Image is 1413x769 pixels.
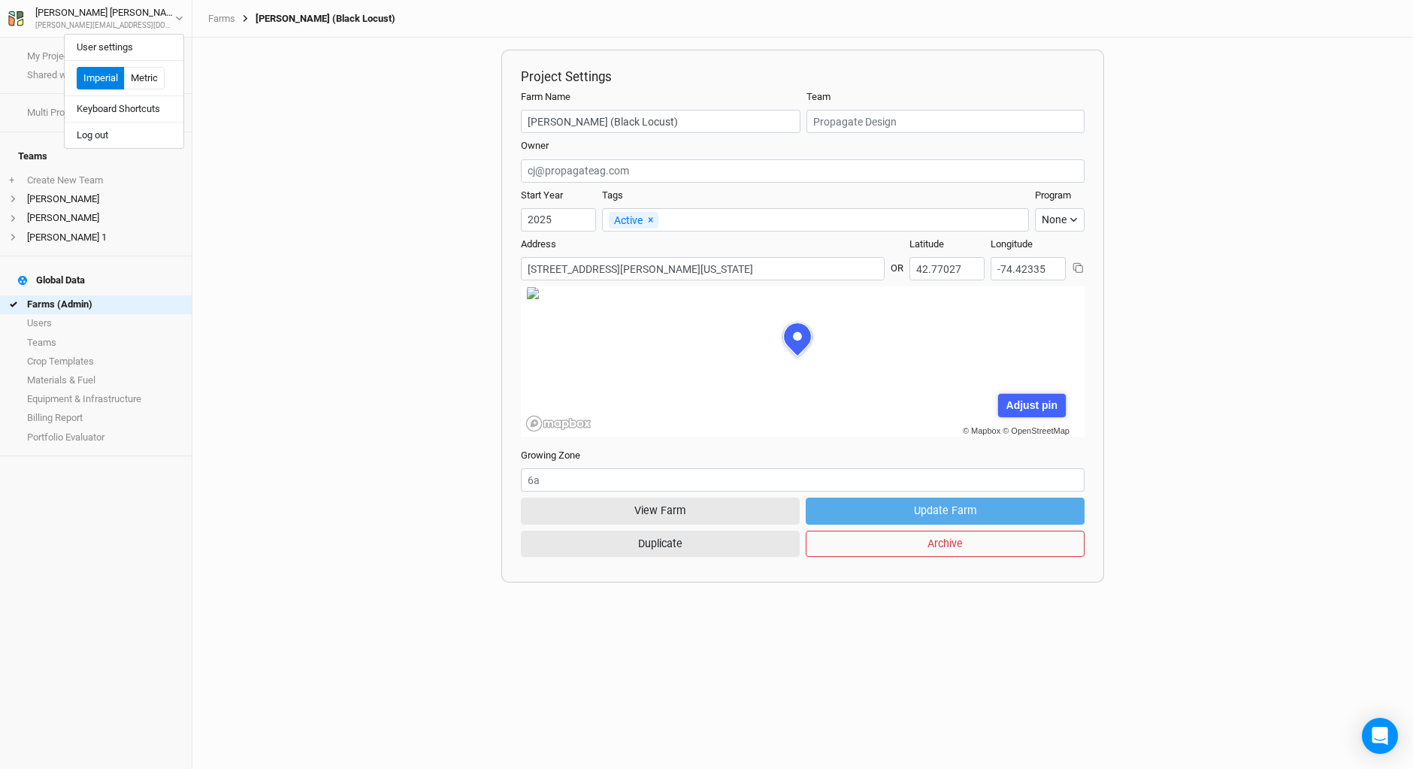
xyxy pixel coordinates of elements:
button: Update Farm [806,498,1085,524]
label: Growing Zone [521,449,580,462]
button: Metric [124,67,165,89]
label: Tags [602,189,623,202]
label: Latitude [909,238,944,251]
div: Adjust pin [998,394,1065,417]
div: Active [609,212,658,229]
span: + [9,174,14,186]
button: View Farm [521,498,800,524]
button: Remove [643,210,658,229]
input: Propagate Design [806,110,1085,133]
label: Team [806,90,831,104]
input: Address (123 James St...) [521,257,885,280]
label: Program [1035,189,1071,202]
label: Owner [521,139,549,153]
div: [PERSON_NAME] [PERSON_NAME] [35,5,175,20]
h2: Project Settings [521,69,1085,84]
div: Global Data [18,274,85,286]
button: None [1035,208,1085,232]
label: Farm Name [521,90,570,104]
label: Address [521,238,556,251]
button: Duplicate [521,531,800,557]
button: [PERSON_NAME] [PERSON_NAME][PERSON_NAME][EMAIL_ADDRESS][DOMAIN_NAME] [8,5,184,32]
button: Imperial [77,67,125,89]
input: 6a [521,468,1085,492]
a: Farms [208,13,235,25]
button: Log out [65,126,183,145]
label: Start Year [521,189,563,202]
label: Longitude [991,238,1033,251]
input: Project/Farm Name [521,110,800,133]
a: © Mapbox [963,426,1000,435]
span: × [648,213,653,226]
input: Longitude [991,257,1066,280]
div: None [1042,212,1067,228]
h4: Teams [9,141,183,171]
button: Archive [806,531,1085,557]
button: Copy [1072,262,1085,274]
a: Mapbox logo [525,415,592,432]
a: © OpenStreetMap [1003,426,1070,435]
div: OR [891,250,903,275]
input: Latitude [909,257,985,280]
input: cj@propagateag.com [521,159,1085,183]
div: [PERSON_NAME] (Black Locust) [235,13,395,25]
div: Open Intercom Messenger [1362,718,1398,754]
input: Start Year [521,208,596,232]
button: Keyboard Shortcuts [65,99,183,119]
button: User settings [65,38,183,57]
div: [PERSON_NAME][EMAIL_ADDRESS][DOMAIN_NAME] [35,20,175,32]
